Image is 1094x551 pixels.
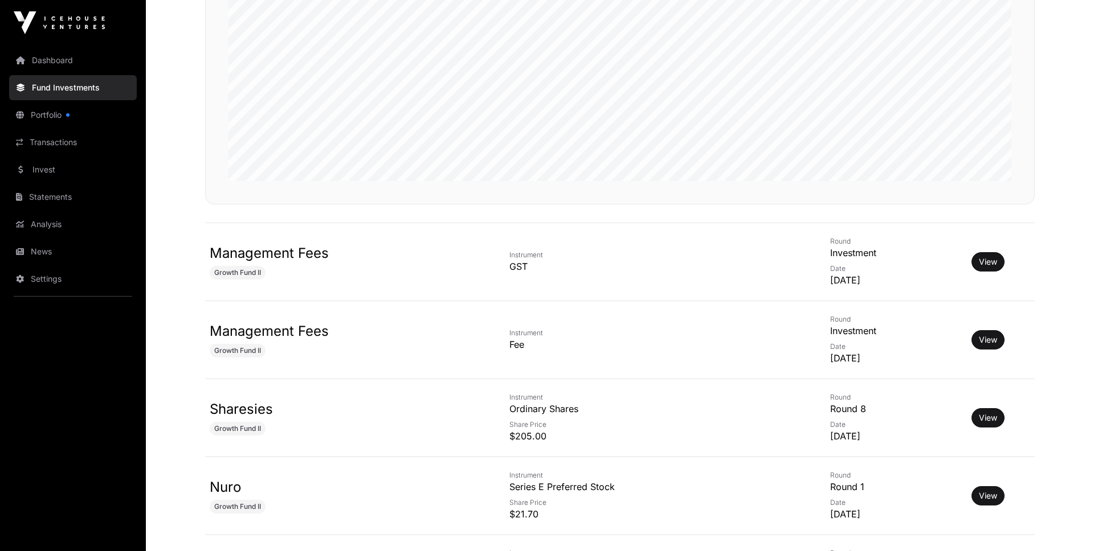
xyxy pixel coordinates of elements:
[830,351,959,365] p: [DATE]
[830,498,959,507] p: Date
[14,11,105,34] img: Icehouse Ventures Logo
[830,429,959,443] p: [DATE]
[979,412,997,423] a: View
[9,212,137,237] a: Analysis
[9,184,137,209] a: Statements
[509,328,806,338] p: Instrument
[509,260,806,273] p: GST
[9,130,137,155] a: Transactions
[9,239,137,264] a: News
[830,264,959,273] p: Date
[210,479,241,495] a: Nuro
[214,346,261,355] span: Growth Fund II
[830,480,959,494] p: Round 1
[509,250,806,260] p: Instrument
[830,315,959,324] p: Round
[971,252,1005,272] button: View
[509,429,806,443] p: $205.00
[830,246,959,260] p: Investment
[830,342,959,351] p: Date
[971,408,1005,427] button: View
[509,402,806,416] p: Ordinary Shares
[214,424,261,433] span: Growth Fund II
[9,75,137,100] a: Fund Investments
[971,330,1005,349] button: View
[509,393,806,402] p: Instrument
[830,273,959,287] p: [DATE]
[830,402,959,416] p: Round 8
[509,480,806,494] p: Series E Preferred Stock
[214,268,261,277] span: Growth Fund II
[9,266,137,291] a: Settings
[210,322,470,340] p: Management Fees
[979,334,997,346] a: View
[1037,496,1094,551] iframe: Chat Widget
[830,507,959,521] p: [DATE]
[509,498,806,507] p: Share Price
[830,420,959,429] p: Date
[509,507,806,521] p: $21.70
[509,471,806,480] p: Instrument
[830,471,959,480] p: Round
[210,244,470,262] p: Management Fees
[830,237,959,246] p: Round
[9,157,137,182] a: Invest
[830,324,959,338] p: Investment
[971,486,1005,505] button: View
[9,48,137,73] a: Dashboard
[830,393,959,402] p: Round
[979,256,997,268] a: View
[214,502,261,511] span: Growth Fund II
[210,401,273,417] a: Sharesies
[509,338,806,351] p: Fee
[509,420,806,429] p: Share Price
[979,490,997,501] a: View
[9,102,137,128] a: Portfolio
